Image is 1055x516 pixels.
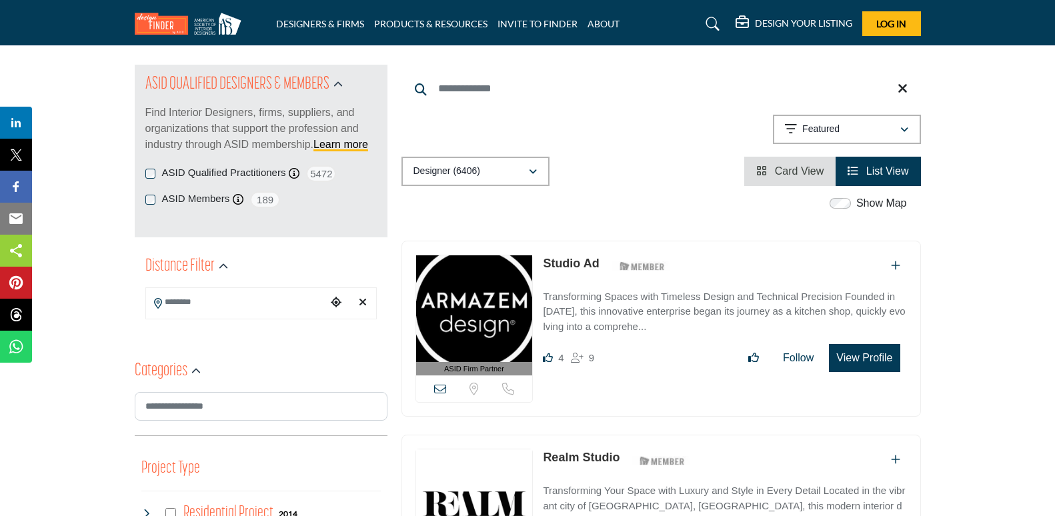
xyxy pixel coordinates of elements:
[326,289,346,317] div: Choose your current location
[145,169,155,179] input: ASID Qualified Practitioners checkbox
[558,352,564,363] span: 4
[740,345,768,371] button: Like listing
[444,363,504,375] span: ASID Firm Partner
[313,139,368,150] a: Learn more
[543,281,906,335] a: Transforming Spaces with Timeless Design and Technical Precision Founded in [DATE], this innovati...
[135,392,387,421] input: Search Category
[416,255,533,362] img: Studio Ad
[162,191,230,207] label: ASID Members
[401,157,550,186] button: Designer (6406)
[146,289,326,315] input: Search Location
[862,11,921,36] button: Log In
[543,257,599,270] a: Studio Ad
[543,289,906,335] p: Transforming Spaces with Timeless Design and Technical Precision Founded in [DATE], this innovati...
[891,454,900,465] a: Add To List
[145,195,155,205] input: ASID Members checkbox
[802,123,840,136] p: Featured
[571,350,594,366] div: Followers
[416,255,533,376] a: ASID Firm Partner
[353,289,373,317] div: Clear search location
[543,255,599,273] p: Studio Ad
[876,18,906,29] span: Log In
[543,451,620,464] a: Realm Studio
[755,17,852,29] h5: DESIGN YOUR LISTING
[775,165,824,177] span: Card View
[145,73,329,97] h2: ASID QUALIFIED DESIGNERS & MEMBERS
[589,352,594,363] span: 9
[693,13,728,35] a: Search
[306,165,336,182] span: 5472
[145,255,215,279] h2: Distance Filter
[848,165,908,177] a: View List
[756,165,824,177] a: View Card
[632,452,692,469] img: ASID Members Badge Icon
[250,191,280,208] span: 189
[135,13,248,35] img: Site Logo
[891,260,900,271] a: Add To List
[141,456,200,481] button: Project Type
[543,449,620,467] p: Realm Studio
[374,18,487,29] a: PRODUCTS & RESOURCES
[829,344,900,372] button: View Profile
[856,195,907,211] label: Show Map
[401,73,921,105] input: Search Keyword
[744,157,836,186] li: Card View
[276,18,364,29] a: DESIGNERS & FIRMS
[413,165,480,178] p: Designer (6406)
[773,115,921,144] button: Featured
[543,353,553,363] i: Likes
[135,359,187,383] h2: Categories
[588,18,620,29] a: ABOUT
[162,165,286,181] label: ASID Qualified Practitioners
[866,165,909,177] span: List View
[612,258,672,275] img: ASID Members Badge Icon
[145,105,377,153] p: Find Interior Designers, firms, suppliers, and organizations that support the profession and indu...
[836,157,920,186] li: List View
[736,16,852,32] div: DESIGN YOUR LISTING
[774,345,822,371] button: Follow
[497,18,578,29] a: INVITE TO FINDER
